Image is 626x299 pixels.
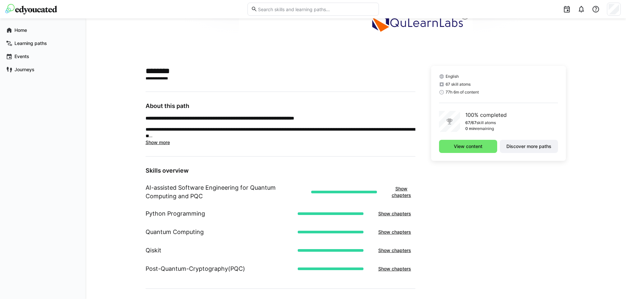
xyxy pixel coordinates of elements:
p: 0 min [465,126,476,131]
span: View content [453,143,483,150]
p: 100% completed [465,111,507,119]
span: 67 skill atoms [446,82,471,87]
span: Show chapters [391,185,412,199]
p: remaining [476,126,494,131]
h1: Quantum Computing [146,228,204,236]
button: Show chapters [374,244,415,257]
h1: Python Programming [146,209,205,218]
button: Show chapters [374,207,415,220]
input: Search skills and learning paths… [257,6,375,12]
button: Discover more paths [500,140,558,153]
h3: About this path [146,102,415,110]
h3: Skills overview [146,167,415,174]
h1: Qiskit [146,246,161,255]
span: Show chapters [377,229,412,235]
span: Show more [146,139,170,145]
span: Show chapters [377,266,412,272]
span: English [446,74,459,79]
button: View content [439,140,497,153]
span: Discover more paths [505,143,552,150]
p: 67/67 [465,120,476,125]
h1: Post-Quantum-Cryptography(PQC) [146,265,245,273]
h1: AI-assisted Software Engineering for Quantum Computing and PQC [146,183,306,201]
span: Show chapters [377,210,412,217]
button: Show chapters [374,225,415,239]
p: skill atoms [476,120,496,125]
span: Show chapters [377,247,412,254]
button: Show chapters [387,182,415,202]
span: 77h 6m of content [446,90,479,95]
button: Show chapters [374,262,415,275]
